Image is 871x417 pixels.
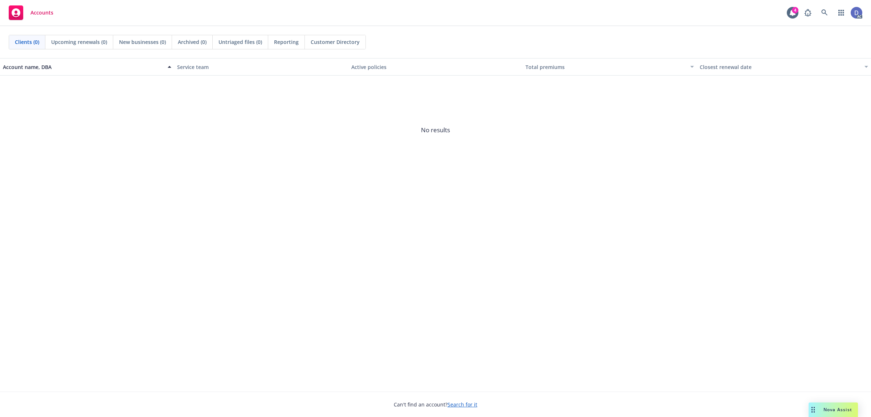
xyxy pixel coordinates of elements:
[311,38,360,46] span: Customer Directory
[526,63,686,71] div: Total premiums
[809,402,858,417] button: Nova Assist
[523,58,697,76] button: Total premiums
[178,38,206,46] span: Archived (0)
[823,406,852,413] span: Nova Assist
[15,38,39,46] span: Clients (0)
[394,401,477,408] span: Can't find an account?
[834,5,848,20] a: Switch app
[274,38,299,46] span: Reporting
[851,7,862,19] img: photo
[351,63,520,71] div: Active policies
[6,3,56,23] a: Accounts
[801,5,815,20] a: Report a Bug
[218,38,262,46] span: Untriaged files (0)
[3,63,163,71] div: Account name, DBA
[817,5,832,20] a: Search
[119,38,166,46] span: New businesses (0)
[447,401,477,408] a: Search for it
[174,58,348,76] button: Service team
[348,58,523,76] button: Active policies
[700,63,860,71] div: Closest renewal date
[809,402,818,417] div: Drag to move
[51,38,107,46] span: Upcoming renewals (0)
[30,10,53,16] span: Accounts
[697,58,871,76] button: Closest renewal date
[177,63,345,71] div: Service team
[792,7,798,13] div: 4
